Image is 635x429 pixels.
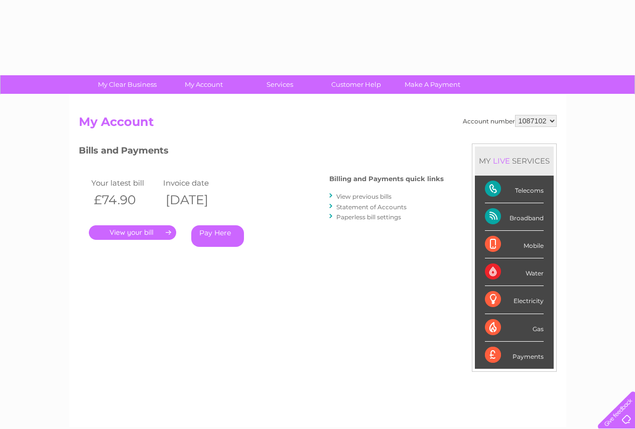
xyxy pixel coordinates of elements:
[485,258,544,286] div: Water
[485,314,544,342] div: Gas
[161,176,233,190] td: Invoice date
[463,115,557,127] div: Account number
[485,231,544,258] div: Mobile
[485,176,544,203] div: Telecoms
[391,75,474,94] a: Make A Payment
[475,147,554,175] div: MY SERVICES
[336,203,407,211] a: Statement of Accounts
[485,203,544,231] div: Broadband
[89,225,176,240] a: .
[79,144,444,161] h3: Bills and Payments
[89,190,161,210] th: £74.90
[329,175,444,183] h4: Billing and Payments quick links
[162,75,245,94] a: My Account
[89,176,161,190] td: Your latest bill
[161,190,233,210] th: [DATE]
[79,115,557,134] h2: My Account
[491,156,512,166] div: LIVE
[485,342,544,369] div: Payments
[238,75,321,94] a: Services
[336,213,401,221] a: Paperless bill settings
[315,75,398,94] a: Customer Help
[191,225,244,247] a: Pay Here
[86,75,169,94] a: My Clear Business
[485,286,544,314] div: Electricity
[336,193,392,200] a: View previous bills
